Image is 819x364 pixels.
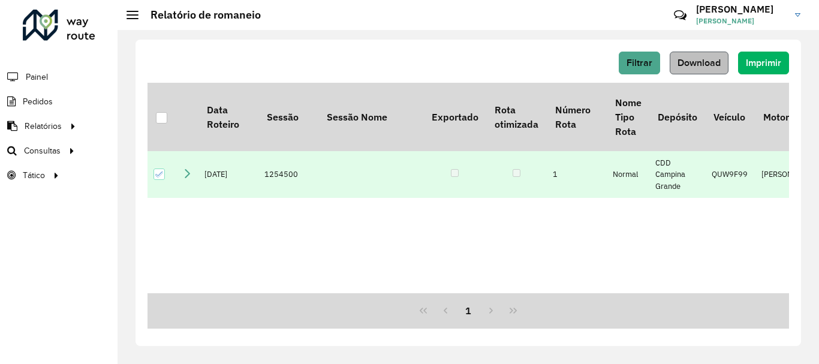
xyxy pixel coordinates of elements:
[607,151,649,198] td: Normal
[706,151,755,198] td: QUW9F99
[318,83,423,151] th: Sessão Nome
[649,151,705,198] td: CDD Campina Grande
[258,151,318,198] td: 1254500
[198,83,258,151] th: Data Roteiro
[649,83,705,151] th: Depósito
[457,299,480,322] button: 1
[670,52,728,74] button: Download
[706,83,755,151] th: Veículo
[746,58,781,68] span: Imprimir
[738,52,789,74] button: Imprimir
[25,120,62,133] span: Relatórios
[198,151,258,198] td: [DATE]
[547,83,607,151] th: Número Rota
[607,83,649,151] th: Nome Tipo Rota
[696,16,786,26] span: [PERSON_NAME]
[423,83,486,151] th: Exportado
[258,83,318,151] th: Sessão
[619,52,660,74] button: Filtrar
[23,169,45,182] span: Tático
[678,58,721,68] span: Download
[24,145,61,157] span: Consultas
[547,151,607,198] td: 1
[23,95,53,108] span: Pedidos
[486,83,546,151] th: Rota otimizada
[138,8,261,22] h2: Relatório de romaneio
[696,4,786,15] h3: [PERSON_NAME]
[667,2,693,28] a: Contato Rápido
[26,71,48,83] span: Painel
[627,58,652,68] span: Filtrar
